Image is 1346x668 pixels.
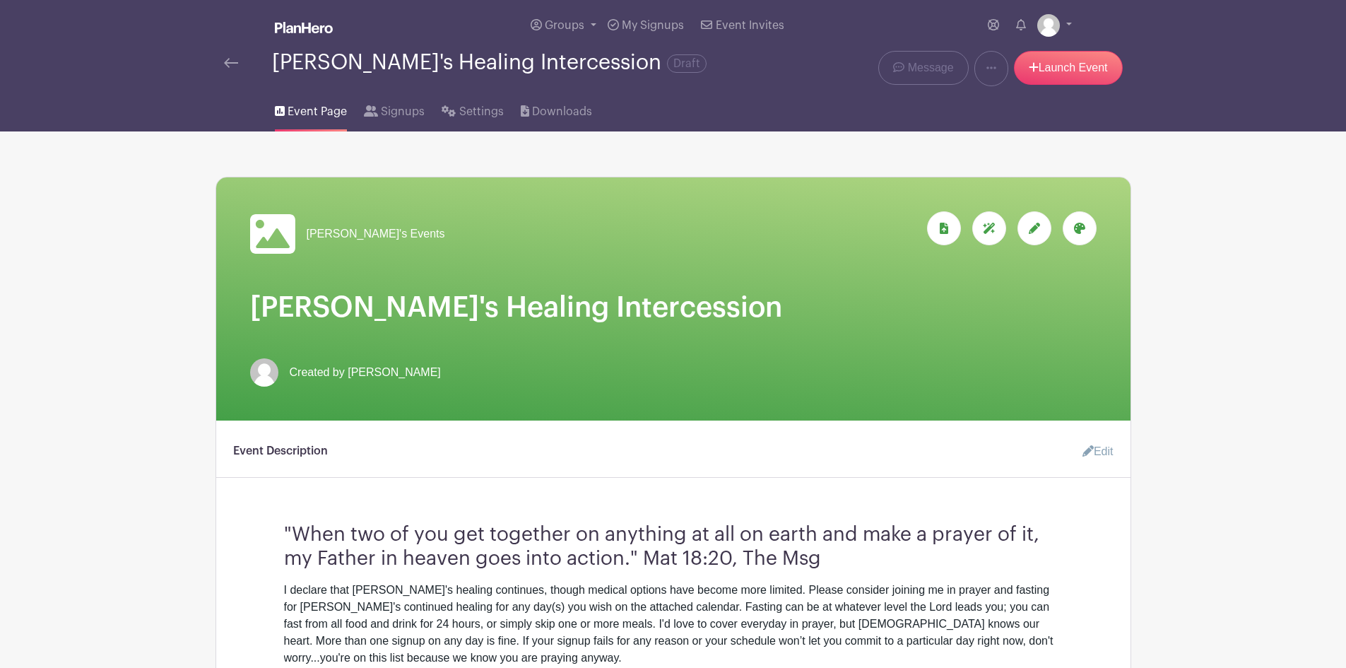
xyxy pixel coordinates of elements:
a: Launch Event [1014,51,1123,85]
img: default-ce2991bfa6775e67f084385cd625a349d9dcbb7a52a09fb2fda1e96e2d18dcdb.png [1037,14,1060,37]
span: Groups [545,20,584,31]
a: Message [878,51,968,85]
span: Created by [PERSON_NAME] [290,364,441,381]
span: My Signups [622,20,684,31]
img: back-arrow-29a5d9b10d5bd6ae65dc969a981735edf675c4d7a1fe02e03b50dbd4ba3cdb55.svg [224,58,238,68]
span: Downloads [532,103,592,120]
a: [PERSON_NAME]'s Events [250,211,445,257]
h1: [PERSON_NAME]'s Healing Intercession [250,291,1097,324]
span: Signups [381,103,425,120]
a: Edit [1071,438,1114,466]
div: [PERSON_NAME]'s Healing Intercession [272,51,707,74]
a: Event Page [275,86,347,131]
span: Event Page [288,103,347,120]
a: Signups [364,86,425,131]
span: Draft [667,54,707,73]
img: logo_white-6c42ec7e38ccf1d336a20a19083b03d10ae64f83f12c07503d8b9e83406b4c7d.svg [275,22,333,33]
img: default-ce2991bfa6775e67f084385cd625a349d9dcbb7a52a09fb2fda1e96e2d18dcdb.png [250,358,278,387]
span: Settings [459,103,504,120]
h6: Event Description [233,445,328,458]
span: [PERSON_NAME]'s Events [307,225,445,242]
a: Settings [442,86,503,131]
a: Downloads [521,86,592,131]
span: Event Invites [716,20,784,31]
h3: "When two of you get together on anything at all on earth and make a prayer of it, my Father in h... [284,512,1063,570]
span: Message [908,59,954,76]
